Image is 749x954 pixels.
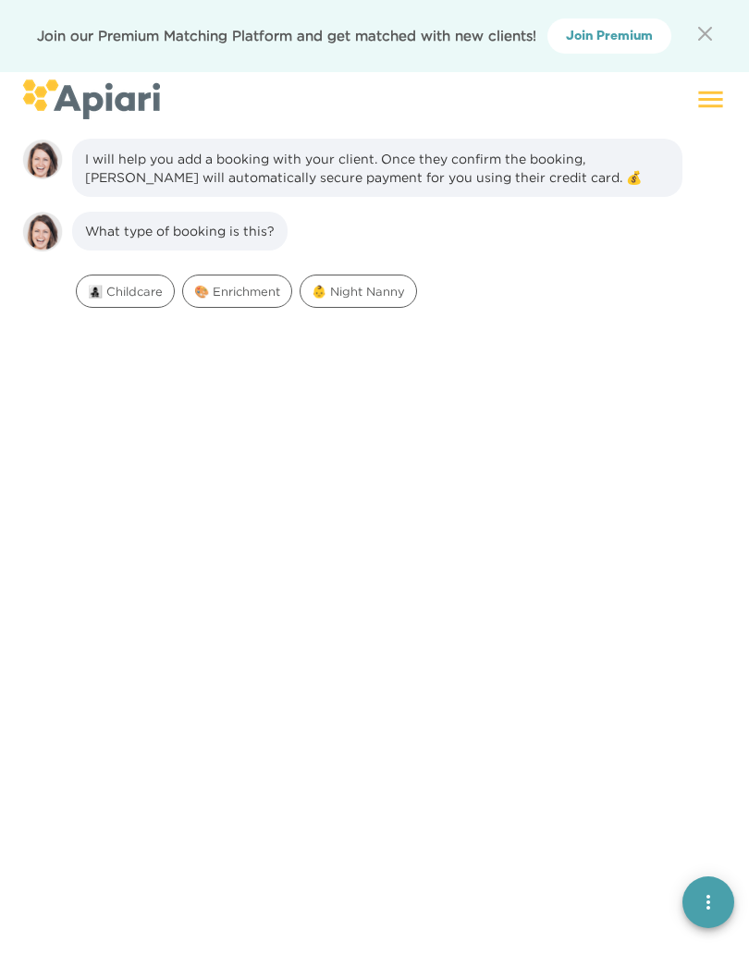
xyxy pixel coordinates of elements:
[22,212,63,252] img: amy.37686e0395c82528988e.png
[85,150,669,187] div: I will help you add a booking with your client. Once they confirm the booking, [PERSON_NAME] will...
[301,283,416,300] span: 👶 Night Nanny
[77,283,174,300] span: 👩‍👧‍👦 Childcare
[566,26,653,49] span: Join Premium
[37,28,536,43] span: Join our Premium Matching Platform and get matched with new clients!
[547,18,671,54] button: Join Premium
[22,79,160,119] img: logo
[182,275,292,308] div: 🎨 Enrichment
[85,222,275,240] div: What type of booking is this?
[22,139,63,179] img: amy.37686e0395c82528988e.png
[183,283,291,300] span: 🎨 Enrichment
[76,275,175,308] div: 👩‍👧‍👦 Childcare
[682,876,734,928] button: quick menu
[300,275,417,308] div: 👶 Night Nanny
